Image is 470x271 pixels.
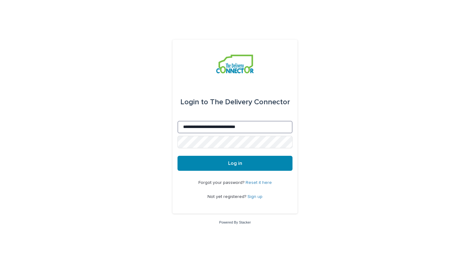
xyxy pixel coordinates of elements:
[180,98,208,106] span: Login to
[228,161,242,166] span: Log in
[247,195,262,199] a: Sign up
[198,180,246,185] span: Forgot your password?
[219,220,251,224] a: Powered By Stacker
[246,180,272,185] a: Reset it here
[180,93,290,111] div: The Delivery Connector
[216,55,253,73] img: aCWQmA6OSGG0Kwt8cj3c
[177,156,292,171] button: Log in
[207,195,247,199] span: Not yet registered?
